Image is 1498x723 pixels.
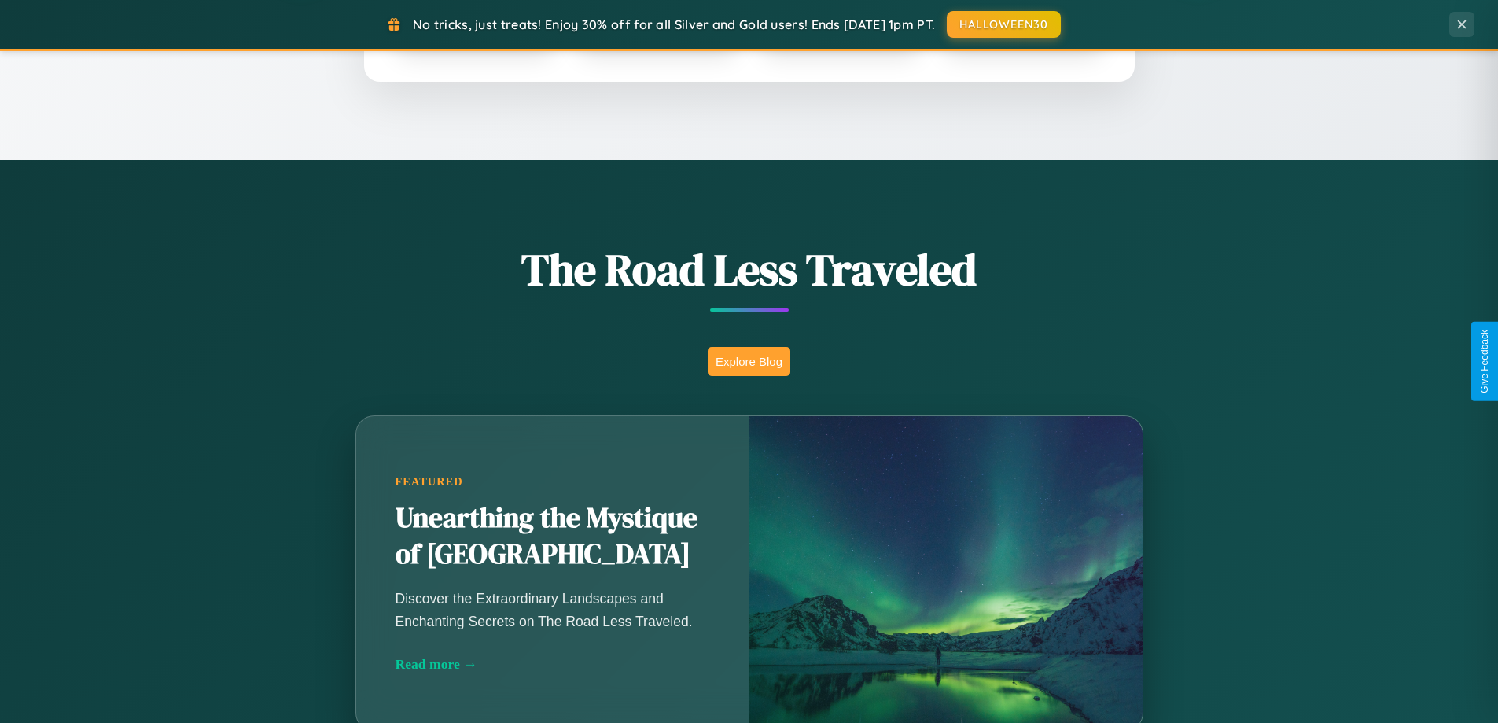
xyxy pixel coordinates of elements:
p: Discover the Extraordinary Landscapes and Enchanting Secrets on The Road Less Traveled. [396,588,710,632]
h1: The Road Less Traveled [278,239,1221,300]
div: Give Feedback [1479,330,1490,393]
div: Featured [396,475,710,489]
h2: Unearthing the Mystique of [GEOGRAPHIC_DATA] [396,500,710,573]
div: Read more → [396,656,710,673]
span: No tricks, just treats! Enjoy 30% off for all Silver and Gold users! Ends [DATE] 1pm PT. [413,17,935,32]
button: HALLOWEEN30 [947,11,1061,38]
button: Explore Blog [708,347,790,376]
